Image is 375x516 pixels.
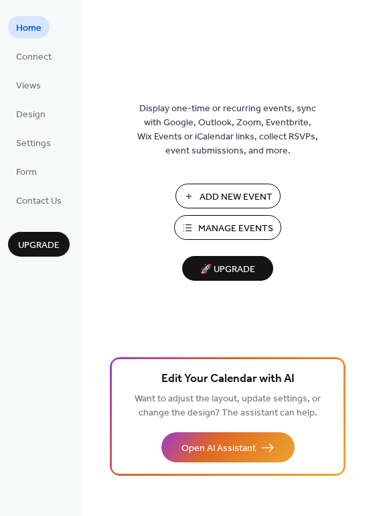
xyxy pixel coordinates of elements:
[18,239,60,253] span: Upgrade
[174,215,281,240] button: Manage Events
[161,432,295,462] button: Open AI Assistant
[16,50,52,64] span: Connect
[8,189,70,211] a: Contact Us
[175,184,281,208] button: Add New Event
[8,45,60,67] a: Connect
[161,370,295,389] span: Edit Your Calendar with AI
[8,232,70,257] button: Upgrade
[181,442,256,456] span: Open AI Assistant
[8,160,45,182] a: Form
[8,131,59,153] a: Settings
[182,256,273,281] button: 🚀 Upgrade
[8,103,54,125] a: Design
[16,108,46,122] span: Design
[16,79,41,93] span: Views
[200,190,273,204] span: Add New Event
[8,74,49,96] a: Views
[16,166,37,180] span: Form
[135,390,321,422] span: Want to adjust the layout, update settings, or change the design? The assistant can help.
[16,137,51,151] span: Settings
[16,21,42,36] span: Home
[137,102,318,158] span: Display one-time or recurring events, sync with Google, Outlook, Zoom, Eventbrite, Wix Events or ...
[8,16,50,38] a: Home
[190,261,265,279] span: 🚀 Upgrade
[16,194,62,208] span: Contact Us
[198,222,273,236] span: Manage Events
